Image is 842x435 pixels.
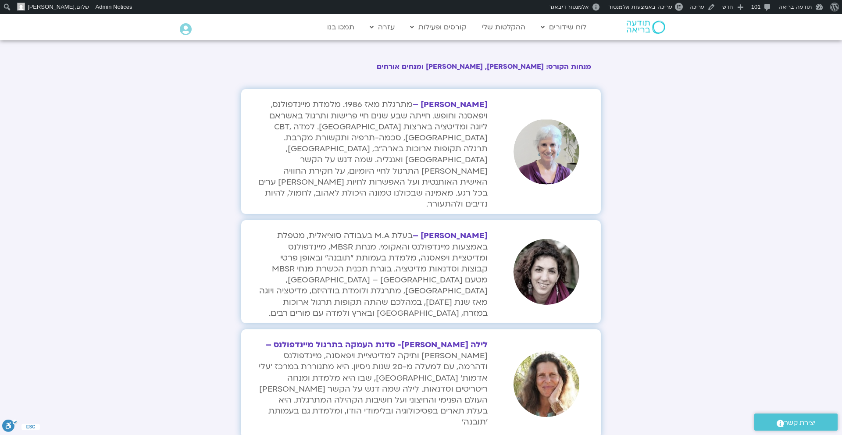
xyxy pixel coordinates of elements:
strong: [PERSON_NAME] – [413,99,488,110]
div: בעלת M.A בעבודה סוציאלית, מטפלת באמצעות מיינדפולנס והאקומי. מנחת MBSR, מיינדפולנס ומדיטציית ויפאס... [258,230,488,319]
strong: לילה [PERSON_NAME]- סדנת העמקה בתרגול מיינדפולנס – [266,339,488,350]
span: יצירת קשר [784,417,816,429]
h2: מנחות הקורס: [PERSON_NAME], [PERSON_NAME] ומנחים אורחים [251,63,591,71]
span: [PERSON_NAME] [28,4,75,10]
a: יצירת קשר [754,414,838,431]
a: ההקלטות שלי [477,19,530,36]
a: לוח שידורים [536,19,591,36]
img: תודעה בריאה [627,21,665,34]
a: קורסים ופעילות [406,19,471,36]
div: מתרגלת מאז 1986. מלמדת מיינדפולנס, ויפאסנה וחופש. חייתה שבע שנים חיי פרישות ותרגול באשראם ליוגה ו... [258,99,488,210]
strong: [PERSON_NAME] – [413,230,488,241]
img: אלה טולנאי מרצה [514,239,579,305]
a: עזרה [365,19,399,36]
span: עריכה באמצעות אלמנטור [608,4,672,10]
img: לילה קמחי [514,351,579,417]
p: [PERSON_NAME] ותיקה למדיטציית ויפאסנה, מיינדפולנס ודהרמה, עם למעלה מ-20 שנות ניסיון. היא מתגוררת ... [258,339,488,428]
a: תמכו בנו [323,19,359,36]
